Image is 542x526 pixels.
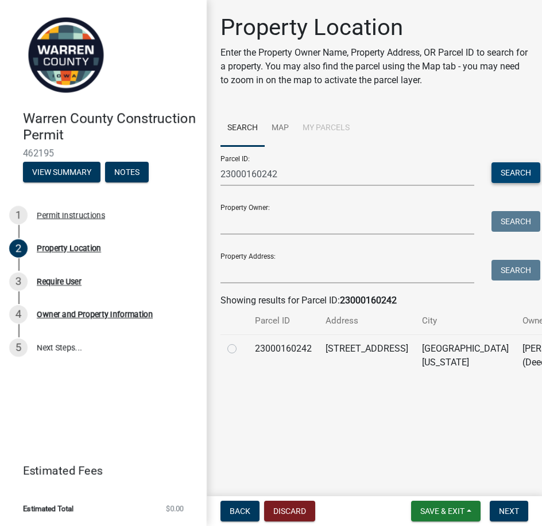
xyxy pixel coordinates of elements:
button: Search [491,211,540,232]
div: 3 [9,272,28,291]
div: Permit Instructions [37,211,105,219]
div: Showing results for Parcel ID: [220,294,528,307]
div: Property Location [37,244,101,252]
span: Back [230,506,250,516]
div: 2 [9,239,28,258]
span: 462195 [23,148,184,159]
th: Parcel ID [248,307,319,334]
p: Enter the Property Owner Name, Property Address, OR Parcel ID to search for a property. You may a... [220,46,528,87]
button: Discard [264,501,315,521]
button: Save & Exit [411,501,481,521]
h4: Warren County Construction Permit [23,110,198,143]
button: Notes [105,162,149,182]
td: [STREET_ADDRESS] [319,334,415,376]
span: Save & Exit [420,506,464,516]
th: Address [319,307,415,334]
wm-modal-confirm: Notes [105,168,149,177]
div: 1 [9,206,28,224]
h1: Property Location [220,14,528,41]
a: Map [265,110,296,147]
span: Estimated Total [23,505,73,512]
wm-modal-confirm: Summary [23,168,100,177]
div: Owner and Property Information [37,310,153,318]
div: 5 [9,338,28,357]
img: Warren County, Iowa [23,12,109,98]
button: Back [220,501,260,521]
button: Next [490,501,528,521]
strong: 23000160242 [340,295,397,306]
div: 4 [9,305,28,324]
span: $0.00 [166,505,184,512]
button: Search [491,162,540,183]
button: Search [491,260,540,280]
td: 23000160242 [248,334,319,376]
a: Estimated Fees [9,459,188,482]
div: Require User [37,278,82,286]
button: View Summary [23,162,100,182]
td: [GEOGRAPHIC_DATA][US_STATE] [415,334,516,376]
th: City [415,307,516,334]
span: Next [499,506,519,516]
a: Search [220,110,265,147]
